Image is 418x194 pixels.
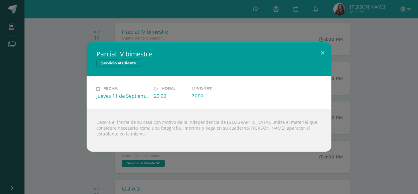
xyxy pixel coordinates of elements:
[162,86,175,91] span: Hora:
[96,93,149,99] div: Jueves 11 de Septiembre
[192,86,245,90] label: División:
[154,93,187,99] div: 20:00
[192,92,245,99] div: zona
[314,42,331,63] button: Close (Esc)
[87,109,331,152] div: Decora el frente de su casa con motivo de la independencia de [GEOGRAPHIC_DATA], utiliza el mater...
[96,59,141,67] span: Servicio al Cliente
[96,50,322,58] h2: Parcial IV bimestre
[103,86,118,91] span: Fecha:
